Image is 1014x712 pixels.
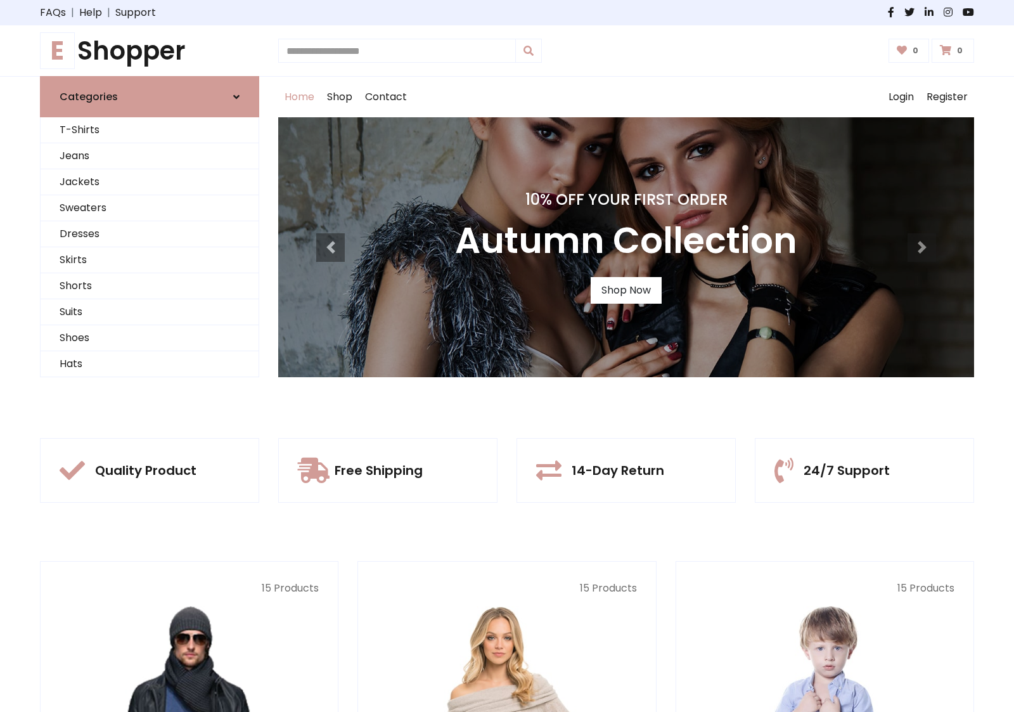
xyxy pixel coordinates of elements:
p: 15 Products [377,581,636,596]
a: FAQs [40,5,66,20]
h5: Free Shipping [335,463,423,478]
h6: Categories [60,91,118,103]
p: 15 Products [695,581,954,596]
a: Contact [359,77,413,117]
span: E [40,32,75,69]
a: Skirts [41,247,259,273]
h4: 10% Off Your First Order [455,191,797,209]
a: Shoes [41,325,259,351]
a: Shop [321,77,359,117]
h5: Quality Product [95,463,196,478]
span: 0 [954,45,966,56]
h5: 24/7 Support [804,463,890,478]
a: EShopper [40,36,259,66]
span: | [102,5,115,20]
a: 0 [932,39,974,63]
h5: 14-Day Return [572,463,664,478]
span: 0 [909,45,921,56]
a: Sweaters [41,195,259,221]
a: Jackets [41,169,259,195]
a: Dresses [41,221,259,247]
a: Jeans [41,143,259,169]
h1: Shopper [40,36,259,66]
a: Shop Now [591,277,662,304]
a: Register [920,77,974,117]
p: 15 Products [60,581,319,596]
h3: Autumn Collection [455,219,797,262]
a: T-Shirts [41,117,259,143]
a: Home [278,77,321,117]
a: 0 [889,39,930,63]
a: Hats [41,351,259,377]
a: Login [882,77,920,117]
a: Categories [40,76,259,117]
a: Shorts [41,273,259,299]
a: Help [79,5,102,20]
a: Suits [41,299,259,325]
a: Support [115,5,156,20]
span: | [66,5,79,20]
